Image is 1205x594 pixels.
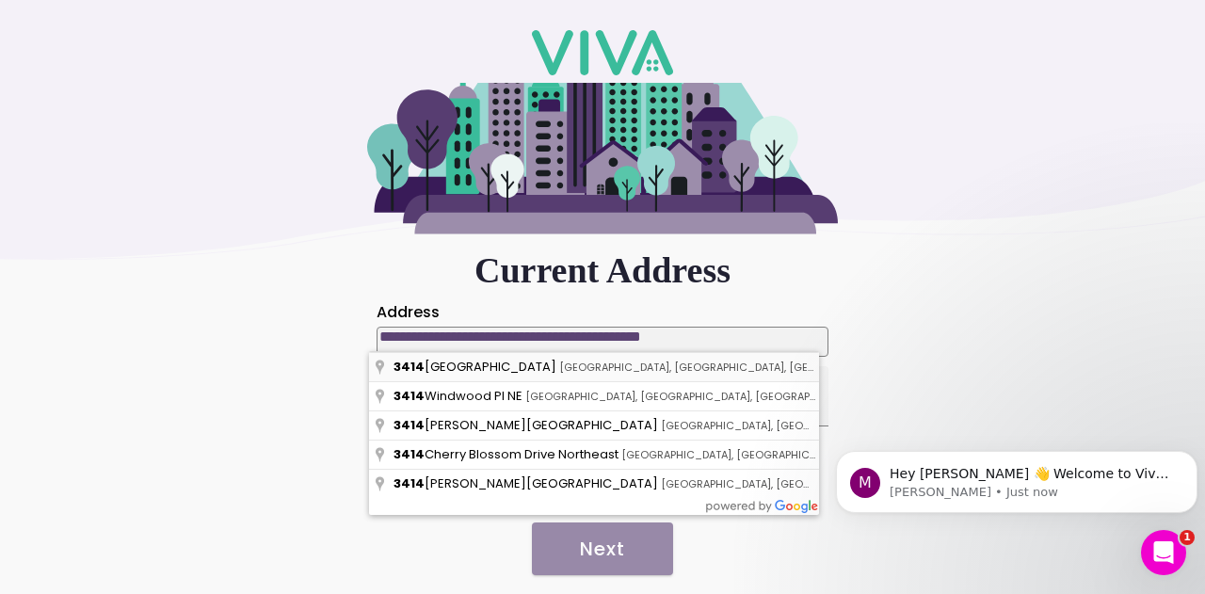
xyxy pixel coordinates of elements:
span: [GEOGRAPHIC_DATA], [GEOGRAPHIC_DATA], [GEOGRAPHIC_DATA] [525,389,865,404]
span: [GEOGRAPHIC_DATA], [GEOGRAPHIC_DATA], [GEOGRAPHIC_DATA] [559,360,899,375]
span: Windwood Pl NE [394,387,525,405]
span: 1 [1180,530,1195,545]
iframe: Intercom notifications message [828,411,1205,543]
label: Address [377,301,440,323]
iframe: Intercom live chat [1141,530,1186,575]
span: 3414 [394,387,425,405]
span: 3414 [394,416,425,434]
span: Cherry Blossom Drive Northeast [394,445,621,463]
ion-text: Current Address [474,249,731,291]
span: 3414 [394,358,425,376]
span: [GEOGRAPHIC_DATA] [394,358,559,376]
span: 3414 [394,445,425,463]
span: [GEOGRAPHIC_DATA], [GEOGRAPHIC_DATA], [GEOGRAPHIC_DATA] [661,476,1001,491]
span: [GEOGRAPHIC_DATA], [GEOGRAPHIC_DATA], [GEOGRAPHIC_DATA] [621,447,961,462]
span: 3414 [394,474,425,492]
span: [GEOGRAPHIC_DATA], [GEOGRAPHIC_DATA], [GEOGRAPHIC_DATA] [661,418,1001,433]
span: [PERSON_NAME][GEOGRAPHIC_DATA] [394,474,661,492]
span: [PERSON_NAME][GEOGRAPHIC_DATA] [394,416,661,434]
